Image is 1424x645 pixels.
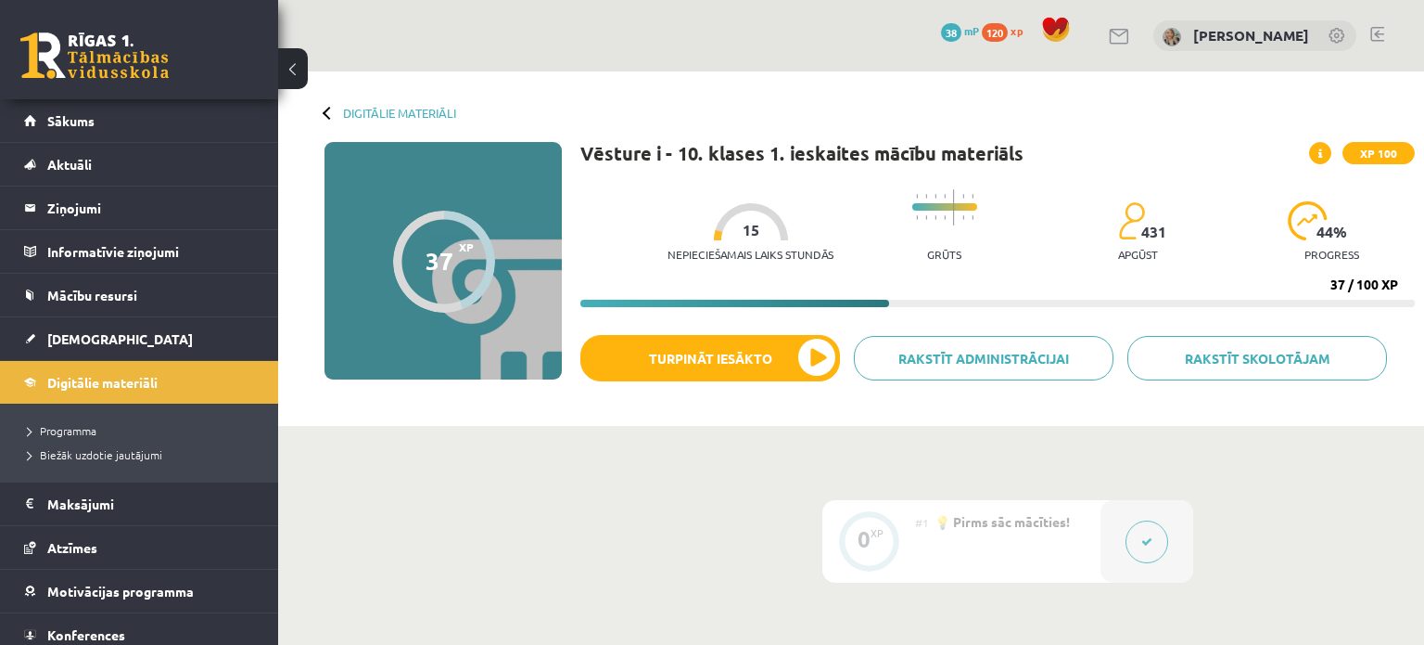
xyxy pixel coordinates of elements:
[47,374,158,391] span: Digitālie materiāli
[24,187,255,229] a: Ziņojumi
[580,335,840,381] button: Turpināt iesākto
[1011,23,1023,38] span: xp
[24,274,255,316] a: Mācību resursi
[47,626,125,643] span: Konferences
[941,23,979,38] a: 38 mP
[962,194,964,199] img: icon-short-line-57e1e144782c952c97e751825c79c345078a6d821885a25fce030b3d8c18986b.svg
[47,230,255,273] legend: Informatīvie ziņojumi
[28,423,96,438] span: Programma
[953,189,955,226] img: icon-long-line-d9ea69661e0d244f92f715978eff75569469978d946b2353a9bb055b3ed8787d.svg
[944,215,946,220] img: icon-short-line-57e1e144782c952c97e751825c79c345078a6d821885a25fce030b3d8c18986b.svg
[24,483,255,525] a: Maksājumi
[982,23,1008,42] span: 120
[925,215,927,220] img: icon-short-line-57e1e144782c952c97e751825c79c345078a6d821885a25fce030b3d8c18986b.svg
[47,539,97,556] span: Atzīmes
[28,446,260,463] a: Biežāk uzdotie jautājumi
[962,215,964,220] img: icon-short-line-57e1e144782c952c97e751825c79c345078a6d821885a25fce030b3d8c18986b.svg
[934,194,936,199] img: icon-short-line-57e1e144782c952c97e751825c79c345078a6d821885a25fce030b3d8c18986b.svg
[20,32,169,79] a: Rīgas 1. Tālmācības vidusskola
[1193,26,1309,45] a: [PERSON_NAME]
[24,99,255,142] a: Sākums
[927,248,961,261] p: Grūts
[24,526,255,569] a: Atzīmes
[47,112,95,129] span: Sākums
[1127,336,1387,381] a: Rakstīt skolotājam
[47,287,137,303] span: Mācību resursi
[24,361,255,404] a: Digitālie materiāli
[1316,224,1348,240] span: 44 %
[580,142,1023,164] h1: Vēsture i - 10. klases 1. ieskaites mācību materiāls
[972,215,973,220] img: icon-short-line-57e1e144782c952c97e751825c79c345078a6d821885a25fce030b3d8c18986b.svg
[47,483,255,525] legend: Maksājumi
[24,230,255,273] a: Informatīvie ziņojumi
[858,531,871,548] div: 0
[47,583,194,600] span: Motivācijas programma
[667,248,833,261] p: Nepieciešamais laiks stundās
[944,194,946,199] img: icon-short-line-57e1e144782c952c97e751825c79c345078a6d821885a25fce030b3d8c18986b.svg
[24,570,255,613] a: Motivācijas programma
[964,23,979,38] span: mP
[28,422,260,439] a: Programma
[925,194,927,199] img: icon-short-line-57e1e144782c952c97e751825c79c345078a6d821885a25fce030b3d8c18986b.svg
[24,317,255,360] a: [DEMOGRAPHIC_DATA]
[915,515,929,530] span: #1
[343,106,456,120] a: Digitālie materiāli
[47,156,92,173] span: Aktuāli
[47,330,193,347] span: [DEMOGRAPHIC_DATA]
[459,240,474,253] span: XP
[1118,201,1145,240] img: students-c634bb4e5e11cddfef0936a35e636f08e4e9abd3cc4e673bd6f9a4125e45ecb1.svg
[47,187,255,229] legend: Ziņojumi
[426,247,453,275] div: 37
[1118,248,1158,261] p: apgūst
[916,215,918,220] img: icon-short-line-57e1e144782c952c97e751825c79c345078a6d821885a25fce030b3d8c18986b.svg
[934,215,936,220] img: icon-short-line-57e1e144782c952c97e751825c79c345078a6d821885a25fce030b3d8c18986b.svg
[871,528,884,538] div: XP
[743,222,759,239] span: 15
[1304,248,1359,261] p: progress
[941,23,961,42] span: 38
[934,513,1070,530] span: 💡 Pirms sāc mācīties!
[1342,142,1415,164] span: XP 100
[24,143,255,186] a: Aktuāli
[854,336,1113,381] a: Rakstīt administrācijai
[972,194,973,199] img: icon-short-line-57e1e144782c952c97e751825c79c345078a6d821885a25fce030b3d8c18986b.svg
[1163,28,1181,46] img: Sanita Bērziņa
[1141,224,1166,240] span: 431
[982,23,1032,38] a: 120 xp
[916,194,918,199] img: icon-short-line-57e1e144782c952c97e751825c79c345078a6d821885a25fce030b3d8c18986b.svg
[28,447,162,462] span: Biežāk uzdotie jautājumi
[1288,201,1328,240] img: icon-progress-161ccf0a02000e728c5f80fcf4c31c7af3da0e1684b2b1d7c360e028c24a22f1.svg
